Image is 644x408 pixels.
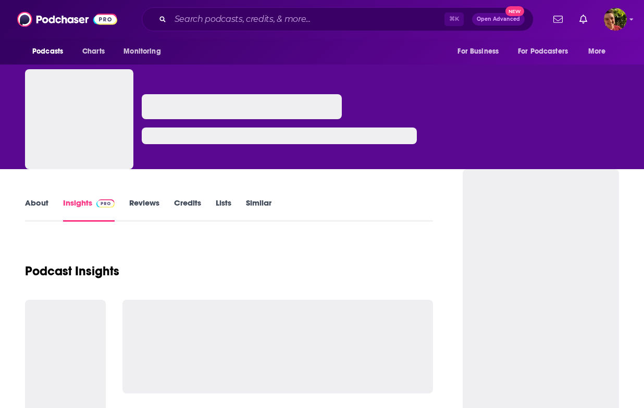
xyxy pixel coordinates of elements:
a: Show notifications dropdown [549,10,567,28]
span: Logged in as Marz [604,8,627,31]
span: Monitoring [123,44,160,59]
a: About [25,198,48,222]
span: ⌘ K [444,12,464,26]
button: open menu [116,42,174,61]
span: New [505,6,524,16]
span: For Podcasters [518,44,568,59]
span: Podcasts [32,44,63,59]
div: Search podcasts, credits, & more... [142,7,534,31]
a: InsightsPodchaser Pro [63,198,115,222]
h1: Podcast Insights [25,263,119,279]
span: More [588,44,606,59]
button: open menu [511,42,583,61]
button: open menu [450,42,512,61]
span: For Business [457,44,499,59]
input: Search podcasts, credits, & more... [170,11,444,28]
span: Open Advanced [477,17,520,22]
button: open menu [581,42,619,61]
a: Charts [76,42,111,61]
button: Open AdvancedNew [472,13,525,25]
a: Similar [246,198,271,222]
button: Show profile menu [604,8,627,31]
a: Reviews [129,198,159,222]
img: Podchaser Pro [96,199,115,208]
button: open menu [25,42,77,61]
a: Show notifications dropdown [575,10,591,28]
img: User Profile [604,8,627,31]
span: Charts [82,44,105,59]
img: Podchaser - Follow, Share and Rate Podcasts [17,9,117,29]
a: Credits [174,198,201,222]
a: Lists [216,198,231,222]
